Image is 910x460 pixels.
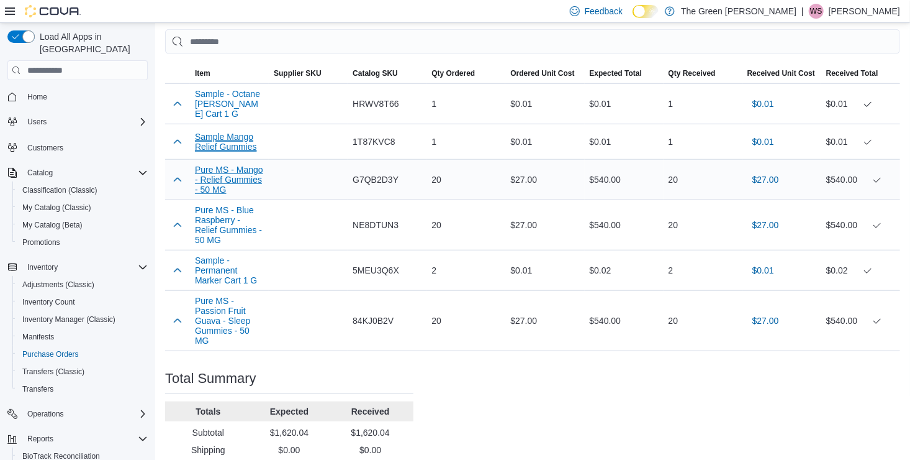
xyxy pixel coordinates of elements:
span: My Catalog (Beta) [22,220,83,230]
div: $0.01 [505,258,584,283]
p: Shipping [170,444,246,456]
span: Inventory Manager (Classic) [17,312,148,327]
button: Pure MS - Blue Raspberry - Relief Gummies - 50 MG [195,205,264,245]
span: Transfers [22,384,53,394]
div: $540.00 [585,167,664,192]
span: Transfers [17,382,148,397]
button: $27.00 [747,167,784,192]
div: $0.01 [585,129,664,154]
span: Ordered Unit Cost [510,68,574,78]
button: Expected Total [585,63,664,83]
div: $0.02 [826,263,895,278]
button: Sample - Octane [PERSON_NAME] Cart 1 G [195,89,264,119]
div: 20 [664,213,742,237]
span: My Catalog (Classic) [22,203,91,213]
span: Promotions [22,237,60,247]
span: $27.00 [752,219,779,231]
span: Catalog [27,168,53,178]
span: $0.01 [752,98,774,110]
span: HRWV8T66 [353,96,399,111]
button: Inventory [2,259,153,276]
span: Operations [27,409,64,419]
a: Purchase Orders [17,347,84,362]
a: My Catalog (Beta) [17,218,88,232]
span: 1T87KVC8 [353,134,395,149]
button: Ordered Unit Cost [505,63,584,83]
p: $0.00 [251,444,328,456]
span: Inventory [22,260,148,275]
button: Promotions [12,234,153,251]
div: 2 [426,258,505,283]
span: My Catalog (Beta) [17,218,148,232]
div: 20 [664,167,742,192]
span: 5MEU3Q6X [353,263,399,278]
div: $540.00 [826,218,895,232]
div: $27.00 [505,308,584,333]
div: $0.01 [826,96,895,111]
span: $27.00 [752,173,779,186]
button: Qty Received [664,63,742,83]
p: $0.00 [332,444,408,456]
span: Home [27,92,47,102]
span: Inventory Count [17,295,148,310]
a: Classification (Classic) [17,183,102,198]
span: Transfers (Classic) [17,364,148,379]
div: 1 [426,91,505,116]
button: Users [22,114,52,129]
div: $0.01 [505,129,584,154]
span: Manifests [22,332,54,342]
button: Catalog [22,165,58,180]
span: Customers [27,143,63,153]
img: Cova [25,5,81,17]
button: $27.00 [747,308,784,333]
button: $0.01 [747,91,779,116]
p: Totals [170,405,246,418]
div: $540.00 [826,313,895,328]
div: $0.01 [585,91,664,116]
span: Classification (Classic) [17,183,148,198]
p: Received [332,405,408,418]
span: Feedback [585,5,623,17]
button: Qty Ordered [426,63,505,83]
div: $0.01 [505,91,584,116]
span: Purchase Orders [17,347,148,362]
p: Expected [251,405,328,418]
button: Pure MS - Mango - Relief Gummies - 50 MG [195,165,264,195]
div: $27.00 [505,213,584,237]
button: Classification (Classic) [12,182,153,199]
span: $0.01 [752,136,774,148]
p: | [801,4,804,19]
span: Adjustments (Classic) [22,280,94,290]
a: Inventory Count [17,295,80,310]
button: Reports [2,430,153,448]
span: 84KJ0B2V [353,313,394,328]
button: Customers [2,138,153,156]
span: Purchase Orders [22,349,79,359]
span: Manifests [17,329,148,344]
a: Promotions [17,235,65,250]
button: Received Unit Cost [742,63,821,83]
button: My Catalog (Beta) [12,216,153,234]
button: $0.01 [747,129,779,154]
span: Adjustments (Classic) [17,277,148,292]
div: 20 [426,167,505,192]
div: 20 [664,308,742,333]
p: $1,620.04 [332,426,408,439]
button: Catalog [2,164,153,182]
h3: Total Summary [165,371,256,386]
span: Promotions [17,235,148,250]
div: 1 [664,129,742,154]
span: Classification (Classic) [22,185,97,195]
a: My Catalog (Classic) [17,200,96,215]
button: $27.00 [747,213,784,237]
button: Inventory Manager (Classic) [12,311,153,328]
span: Transfers (Classic) [22,367,84,377]
span: Qty Received [669,68,716,78]
button: $0.01 [747,258,779,283]
button: Supplier SKU [269,63,348,83]
span: Operations [22,407,148,421]
span: $0.01 [752,264,774,277]
span: Load All Apps in [GEOGRAPHIC_DATA] [35,30,148,55]
button: Manifests [12,328,153,346]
